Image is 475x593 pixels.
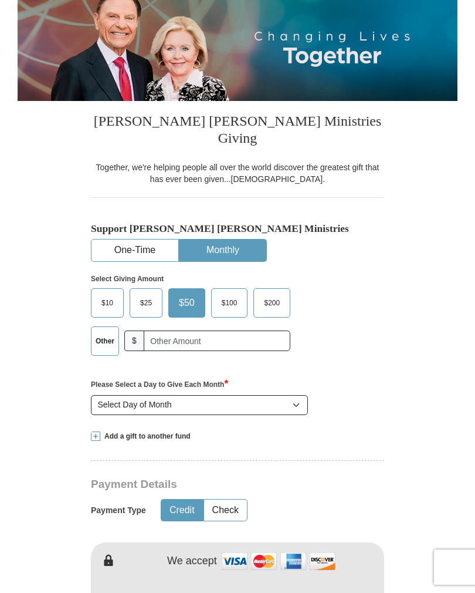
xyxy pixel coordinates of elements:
[91,380,228,389] strong: Please Select a Day to Give Each Month
[91,275,164,283] strong: Select Giving Amount
[124,331,144,351] span: $
[220,548,337,574] img: credit cards accepted
[91,223,384,235] h5: Support [PERSON_NAME] [PERSON_NAME] Ministries
[144,331,290,351] input: Other Amount
[91,101,384,161] h3: [PERSON_NAME] [PERSON_NAME] Ministries Giving
[91,327,118,355] label: Other
[258,294,286,312] span: $200
[173,294,201,312] span: $50
[91,478,390,491] h3: Payment Details
[204,500,247,521] button: Check
[91,240,178,261] button: One-Time
[100,432,191,442] span: Add a gift to another fund
[134,294,158,312] span: $25
[91,161,384,185] div: Together, we're helping people all over the world discover the greatest gift that has ever been g...
[161,500,203,521] button: Credit
[167,555,217,568] h4: We accept
[216,294,243,312] span: $100
[179,240,266,261] button: Monthly
[91,506,146,515] h5: Payment Type
[96,294,119,312] span: $10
